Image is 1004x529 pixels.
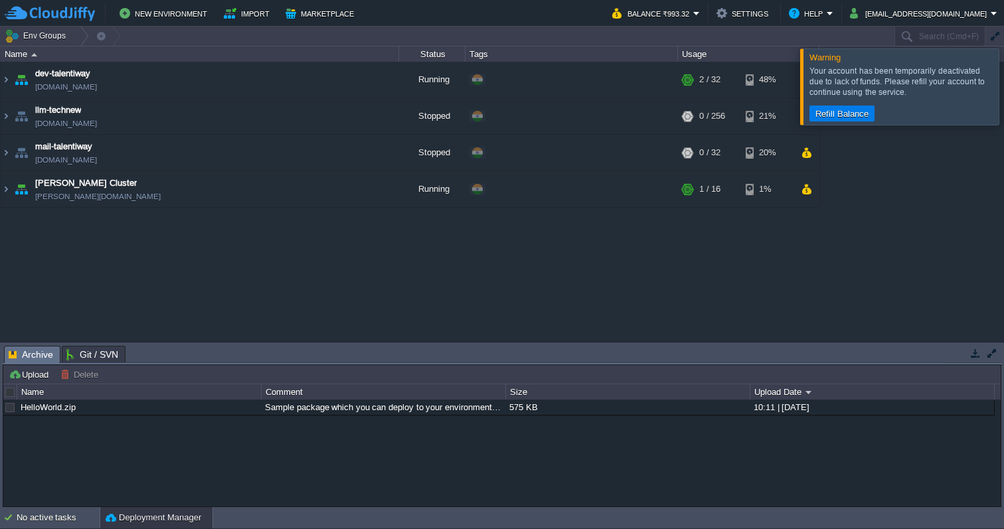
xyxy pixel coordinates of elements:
[789,5,827,21] button: Help
[809,52,841,62] span: Warning
[399,62,465,98] div: Running
[1,46,398,62] div: Name
[5,5,95,22] img: CloudJiffy
[120,5,211,21] button: New Environment
[35,140,92,153] a: mail-talentiway
[35,117,97,130] span: [DOMAIN_NAME]
[5,27,70,45] button: Env Groups
[35,190,161,203] a: [PERSON_NAME][DOMAIN_NAME]
[18,384,261,400] div: Name
[35,153,97,167] a: [DOMAIN_NAME]
[1,98,11,134] img: AMDAwAAAACH5BAEAAAAALAAAAAABAAEAAAICRAEAOw==
[716,5,772,21] button: Settings
[12,98,31,134] img: AMDAwAAAACH5BAEAAAAALAAAAAABAAEAAAICRAEAOw==
[612,5,693,21] button: Balance ₹993.32
[507,384,750,400] div: Size
[286,5,358,21] button: Marketplace
[399,171,465,207] div: Running
[746,135,789,171] div: 20%
[750,400,993,415] div: 10:11 | [DATE]
[21,402,76,412] a: HelloWorld.zip
[699,135,720,171] div: 0 / 32
[679,46,819,62] div: Usage
[262,400,505,415] div: Sample package which you can deploy to your environment. Feel free to delete and upload a package...
[751,384,994,400] div: Upload Date
[746,98,789,134] div: 21%
[466,46,677,62] div: Tags
[1,135,11,171] img: AMDAwAAAACH5BAEAAAAALAAAAAABAAEAAAICRAEAOw==
[948,476,991,516] iframe: chat widget
[746,171,789,207] div: 1%
[850,5,991,21] button: [EMAIL_ADDRESS][DOMAIN_NAME]
[506,400,749,415] div: 575 KB
[399,98,465,134] div: Stopped
[262,384,505,400] div: Comment
[399,135,465,171] div: Stopped
[699,171,720,207] div: 1 / 16
[35,80,97,94] a: [DOMAIN_NAME]
[224,5,274,21] button: Import
[1,171,11,207] img: AMDAwAAAACH5BAEAAAAALAAAAAABAAEAAAICRAEAOw==
[699,62,720,98] div: 2 / 32
[35,104,81,117] a: llm-technew
[17,507,100,528] div: No active tasks
[12,171,31,207] img: AMDAwAAAACH5BAEAAAAALAAAAAABAAEAAAICRAEAOw==
[811,108,873,119] button: Refill Balance
[60,368,102,380] button: Delete
[809,66,995,98] div: Your account has been temporarily deactivated due to lack of funds. Please refill your account to...
[35,177,137,190] a: [PERSON_NAME] Cluster
[699,98,725,134] div: 0 / 256
[9,346,53,363] span: Archive
[1,62,11,98] img: AMDAwAAAACH5BAEAAAAALAAAAAABAAEAAAICRAEAOw==
[12,62,31,98] img: AMDAwAAAACH5BAEAAAAALAAAAAABAAEAAAICRAEAOw==
[746,62,789,98] div: 48%
[12,135,31,171] img: AMDAwAAAACH5BAEAAAAALAAAAAABAAEAAAICRAEAOw==
[106,511,201,524] button: Deployment Manager
[31,53,37,56] img: AMDAwAAAACH5BAEAAAAALAAAAAABAAEAAAICRAEAOw==
[35,67,90,80] a: dev-talentiway
[9,368,52,380] button: Upload
[66,346,118,362] span: Git / SVN
[400,46,465,62] div: Status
